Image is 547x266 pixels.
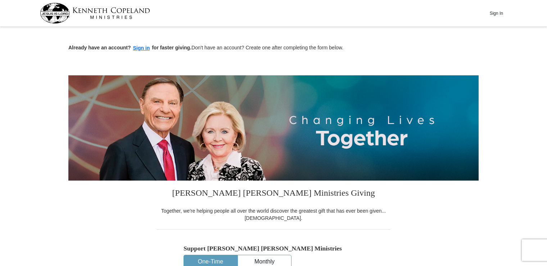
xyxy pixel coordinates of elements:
strong: Already have an account? for faster giving. [68,45,191,50]
button: Sign in [131,44,152,52]
img: kcm-header-logo.svg [40,3,150,23]
div: Together, we're helping people all over the world discover the greatest gift that has ever been g... [157,207,390,222]
h3: [PERSON_NAME] [PERSON_NAME] Ministries Giving [157,181,390,207]
p: Don't have an account? Create one after completing the form below. [68,44,479,52]
button: Sign In [485,8,507,19]
h5: Support [PERSON_NAME] [PERSON_NAME] Ministries [184,245,363,252]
